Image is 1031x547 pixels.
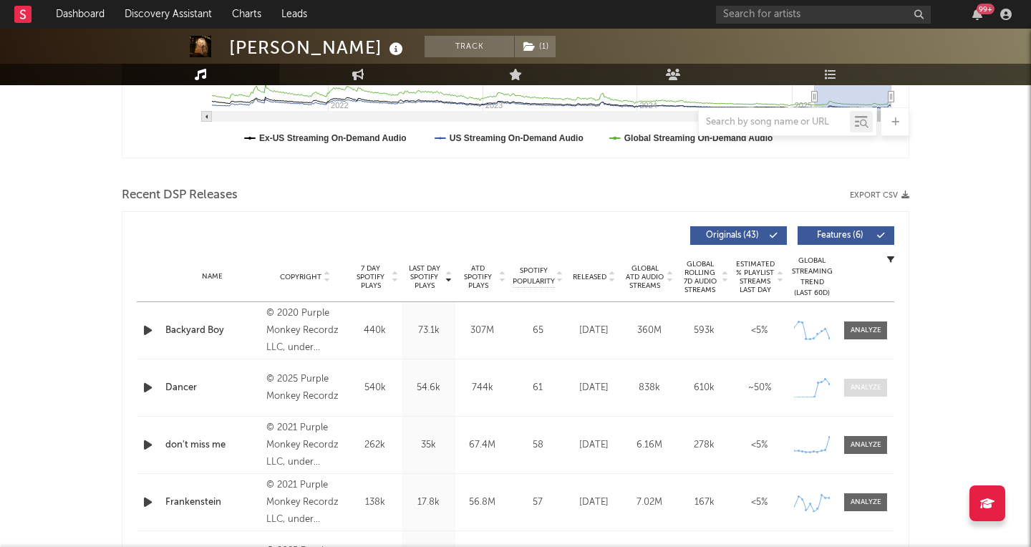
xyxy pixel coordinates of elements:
span: Recent DSP Releases [122,187,238,204]
div: 138k [352,495,398,510]
div: Name [165,271,259,282]
span: Last Day Spotify Plays [405,264,443,290]
span: Released [573,273,606,281]
text: Ex-US Streaming On-Demand Audio [259,133,407,143]
div: [PERSON_NAME] [229,36,407,59]
div: 167k [680,495,728,510]
div: 58 [513,438,563,452]
a: Frankenstein [165,495,259,510]
span: Copyright [280,273,321,281]
div: 65 [513,324,563,338]
input: Search for artists [716,6,931,24]
div: <5% [735,495,783,510]
span: Global Rolling 7D Audio Streams [680,260,720,294]
button: 99+ [972,9,982,20]
div: © 2021 Purple Monkey Recordz LLC, under exclusive license to Republic Records, a division of UMG ... [266,477,344,528]
div: © 2021 Purple Monkey Recordz LLC, under exclusive license to Republic Records, a division of UMG ... [266,420,344,471]
div: 360M [625,324,673,338]
span: Features ( 6 ) [807,231,873,240]
button: Originals(43) [690,226,787,245]
span: Estimated % Playlist Streams Last Day [735,260,775,294]
div: 35k [405,438,452,452]
div: 57 [513,495,563,510]
div: © 2025 Purple Monkey Recordz [266,371,344,405]
div: [DATE] [570,495,618,510]
a: Dancer [165,381,259,395]
div: Global Streaming Trend (Last 60D) [790,256,833,299]
div: [DATE] [570,438,618,452]
div: <5% [735,438,783,452]
div: 278k [680,438,728,452]
span: Spotify Popularity [513,266,555,287]
div: 307M [459,324,505,338]
div: © 2020 Purple Monkey Recordz LLC, under exclusive license to Republic Records, a division of UMG ... [266,305,344,357]
span: ( 1 ) [514,36,556,57]
div: 593k [680,324,728,338]
button: Export CSV [850,191,909,200]
text: Global Streaming On-Demand Audio [624,133,773,143]
span: Global ATD Audio Streams [625,264,664,290]
div: 262k [352,438,398,452]
span: ATD Spotify Plays [459,264,497,290]
div: 838k [625,381,673,395]
div: 7.02M [625,495,673,510]
div: 6.16M [625,438,673,452]
div: 440k [352,324,398,338]
div: 73.1k [405,324,452,338]
div: 56.8M [459,495,505,510]
div: [DATE] [570,381,618,395]
div: [DATE] [570,324,618,338]
div: 610k [680,381,728,395]
button: Track [425,36,514,57]
div: 540k [352,381,398,395]
span: 7 Day Spotify Plays [352,264,389,290]
div: <5% [735,324,783,338]
div: ~ 50 % [735,381,783,395]
div: 54.6k [405,381,452,395]
div: 744k [459,381,505,395]
button: Features(6) [798,226,894,245]
button: (1) [515,36,556,57]
div: 67.4M [459,438,505,452]
div: 99 + [977,4,994,14]
input: Search by song name or URL [699,117,850,128]
a: Backyard Boy [165,324,259,338]
div: 61 [513,381,563,395]
div: 17.8k [405,495,452,510]
text: US Streaming On-Demand Audio [450,133,584,143]
a: don't miss me [165,438,259,452]
span: Originals ( 43 ) [700,231,765,240]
